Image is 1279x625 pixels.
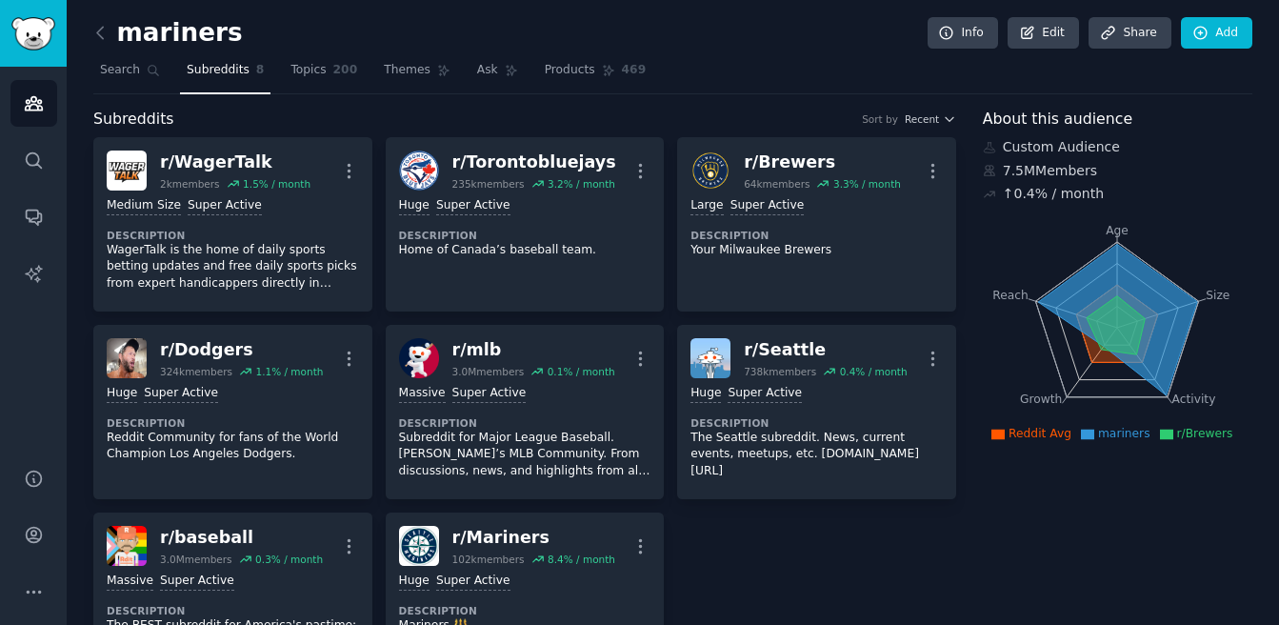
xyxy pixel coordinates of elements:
[1009,427,1071,440] span: Reddit Avg
[399,573,430,591] div: Huge
[1206,288,1229,301] tspan: Size
[399,385,446,403] div: Massive
[744,365,816,378] div: 738k members
[1020,393,1062,406] tspan: Growth
[983,108,1132,131] span: About this audience
[1106,224,1129,237] tspan: Age
[728,385,802,403] div: Super Active
[833,177,901,191] div: 3.3 % / month
[107,604,359,617] dt: Description
[983,161,1252,181] div: 7.5M Members
[333,62,358,79] span: 200
[100,62,140,79] span: Search
[744,177,809,191] div: 64k members
[1177,427,1233,440] span: r/Brewers
[1181,17,1252,50] a: Add
[399,416,651,430] dt: Description
[399,229,651,242] dt: Description
[1098,427,1150,440] span: mariners
[107,573,153,591] div: Massive
[377,55,457,94] a: Themes
[386,325,665,499] a: mlbr/mlb3.0Mmembers0.1% / monthMassiveSuper ActiveDescriptionSubreddit for Major League Baseball....
[744,338,907,362] div: r/ Seattle
[243,177,310,191] div: 1.5 % / month
[399,242,651,259] p: Home of Canada’s baseball team.
[538,55,652,94] a: Products469
[690,416,943,430] dt: Description
[384,62,430,79] span: Themes
[545,62,595,79] span: Products
[690,385,721,403] div: Huge
[677,325,956,499] a: Seattler/Seattle738kmembers0.4% / monthHugeSuper ActiveDescriptionThe Seattle subreddit. News, cu...
[386,137,665,312] a: Torontobluejaysr/Torontobluejays235kmembers3.2% / monthHugeSuper ActiveDescriptionHome of Canada’...
[399,151,439,191] img: Torontobluejays
[690,338,730,378] img: Seattle
[1089,17,1170,50] a: Share
[622,62,647,79] span: 469
[452,553,525,566] div: 102k members
[107,229,359,242] dt: Description
[107,338,147,378] img: Dodgers
[452,365,525,378] div: 3.0M members
[93,137,372,312] a: WagerTalkr/WagerTalk2kmembers1.5% / monthMedium SizeSuper ActiveDescriptionWagerTalk is the home ...
[840,365,908,378] div: 0.4 % / month
[93,55,167,94] a: Search
[1003,184,1104,204] div: ↑ 0.4 % / month
[548,177,615,191] div: 3.2 % / month
[399,430,651,480] p: Subreddit for Major League Baseball. [PERSON_NAME]’s MLB Community. From discussions, news, and h...
[107,416,359,430] dt: Description
[284,55,364,94] a: Topics200
[93,325,372,499] a: Dodgersr/Dodgers324kmembers1.1% / monthHugeSuper ActiveDescriptionReddit Community for fans of th...
[690,229,943,242] dt: Description
[452,151,616,174] div: r/ Torontobluejays
[477,62,498,79] span: Ask
[107,385,137,403] div: Huge
[255,553,323,566] div: 0.3 % / month
[905,112,956,126] button: Recent
[1171,393,1215,406] tspan: Activity
[548,365,615,378] div: 0.1 % / month
[93,18,243,49] h2: mariners
[107,526,147,566] img: baseball
[144,385,218,403] div: Super Active
[107,242,359,292] p: WagerTalk is the home of daily sports betting updates and free daily sports picks from expert han...
[11,17,55,50] img: GummySearch logo
[862,112,898,126] div: Sort by
[399,526,439,566] img: Mariners
[690,430,943,480] p: The Seattle subreddit. News, current events, meetups, etc. [DOMAIN_NAME][URL]
[160,338,323,362] div: r/ Dodgers
[399,197,430,215] div: Huge
[160,573,234,591] div: Super Active
[928,17,998,50] a: Info
[160,526,323,550] div: r/ baseball
[290,62,326,79] span: Topics
[452,177,525,191] div: 235k members
[690,197,723,215] div: Large
[93,108,174,131] span: Subreddits
[1008,17,1079,50] a: Edit
[107,430,359,463] p: Reddit Community for fans of the World Champion Los Angeles Dodgers.
[452,385,527,403] div: Super Active
[399,604,651,617] dt: Description
[992,288,1029,301] tspan: Reach
[188,197,262,215] div: Super Active
[905,112,939,126] span: Recent
[107,151,147,191] img: WagerTalk
[690,242,943,259] p: Your Milwaukee Brewers
[983,137,1252,157] div: Custom Audience
[548,553,615,566] div: 8.4 % / month
[255,365,323,378] div: 1.1 % / month
[677,137,956,312] a: Brewersr/Brewers64kmembers3.3% / monthLargeSuper ActiveDescriptionYour Milwaukee Brewers
[187,62,250,79] span: Subreddits
[160,151,310,174] div: r/ WagerTalk
[730,197,805,215] div: Super Active
[160,365,232,378] div: 324k members
[436,573,510,591] div: Super Active
[690,151,730,191] img: Brewers
[452,338,615,362] div: r/ mlb
[452,526,615,550] div: r/ Mariners
[470,55,525,94] a: Ask
[256,62,265,79] span: 8
[180,55,270,94] a: Subreddits8
[436,197,510,215] div: Super Active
